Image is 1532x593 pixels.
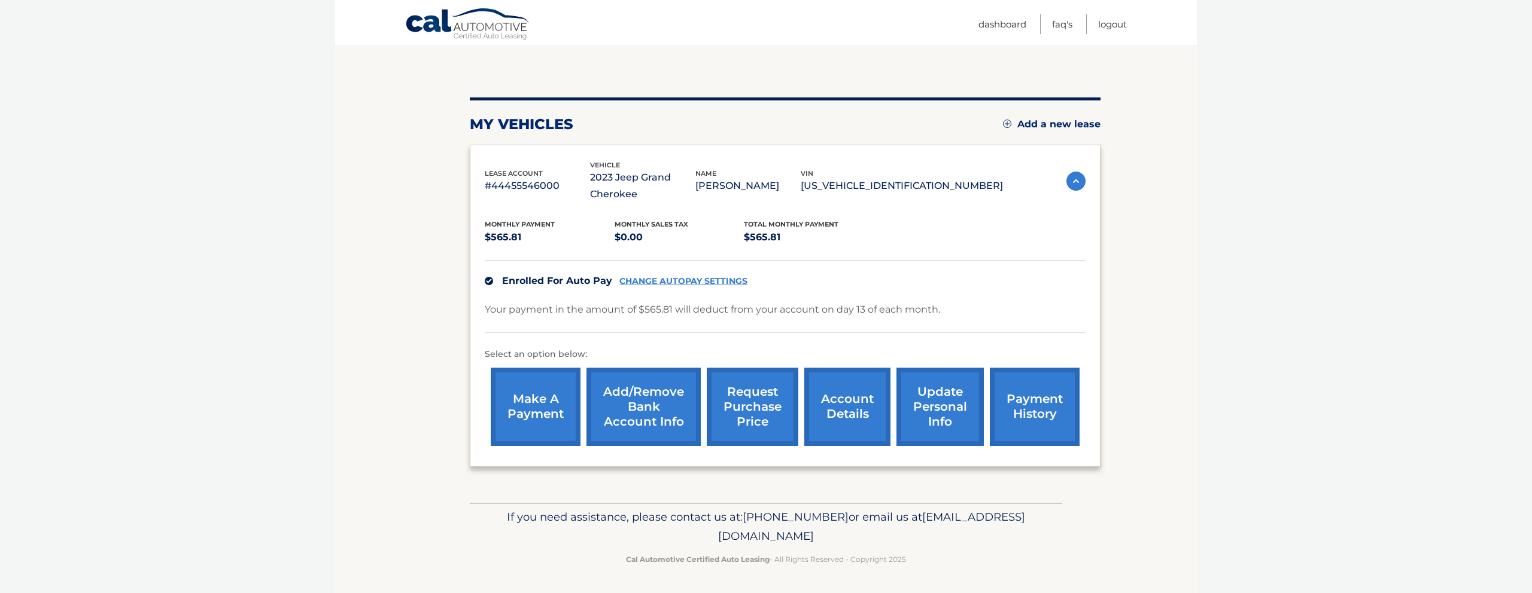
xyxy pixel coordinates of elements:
p: [US_VEHICLE_IDENTIFICATION_NUMBER] [801,178,1003,194]
a: request purchase price [707,368,798,446]
span: [PHONE_NUMBER] [743,510,849,524]
span: Total Monthly Payment [744,220,838,228]
span: Monthly Payment [485,220,555,228]
span: Enrolled For Auto Pay [502,275,612,286]
a: account details [804,368,890,446]
span: vehicle [590,161,620,169]
img: accordion-active.svg [1066,172,1086,191]
p: Your payment in the amount of $565.81 will deduct from your account on day 13 of each month. [485,301,940,318]
p: If you need assistance, please contact us at: or email us at [478,508,1054,546]
h2: my vehicles [470,115,573,133]
p: - All Rights Reserved - Copyright 2025 [478,553,1054,566]
a: Cal Automotive [405,8,531,42]
a: Add/Remove bank account info [586,368,701,446]
p: $565.81 [744,229,874,246]
a: make a payment [491,368,580,446]
p: $0.00 [615,229,744,246]
span: vin [801,169,813,178]
a: Add a new lease [1003,118,1101,130]
img: check.svg [485,277,493,285]
a: CHANGE AUTOPAY SETTINGS [619,276,747,286]
p: #44455546000 [485,178,590,194]
p: $565.81 [485,229,615,246]
img: add.svg [1003,120,1011,128]
p: Select an option below: [485,347,1086,362]
strong: Cal Automotive Certified Auto Leasing [626,555,770,564]
a: Dashboard [978,14,1026,34]
a: FAQ's [1052,14,1072,34]
span: name [695,169,716,178]
span: lease account [485,169,543,178]
p: 2023 Jeep Grand Cherokee [590,169,695,203]
a: payment history [990,368,1080,446]
span: Monthly sales Tax [615,220,688,228]
a: Logout [1098,14,1127,34]
p: [PERSON_NAME] [695,178,801,194]
a: update personal info [896,368,984,446]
